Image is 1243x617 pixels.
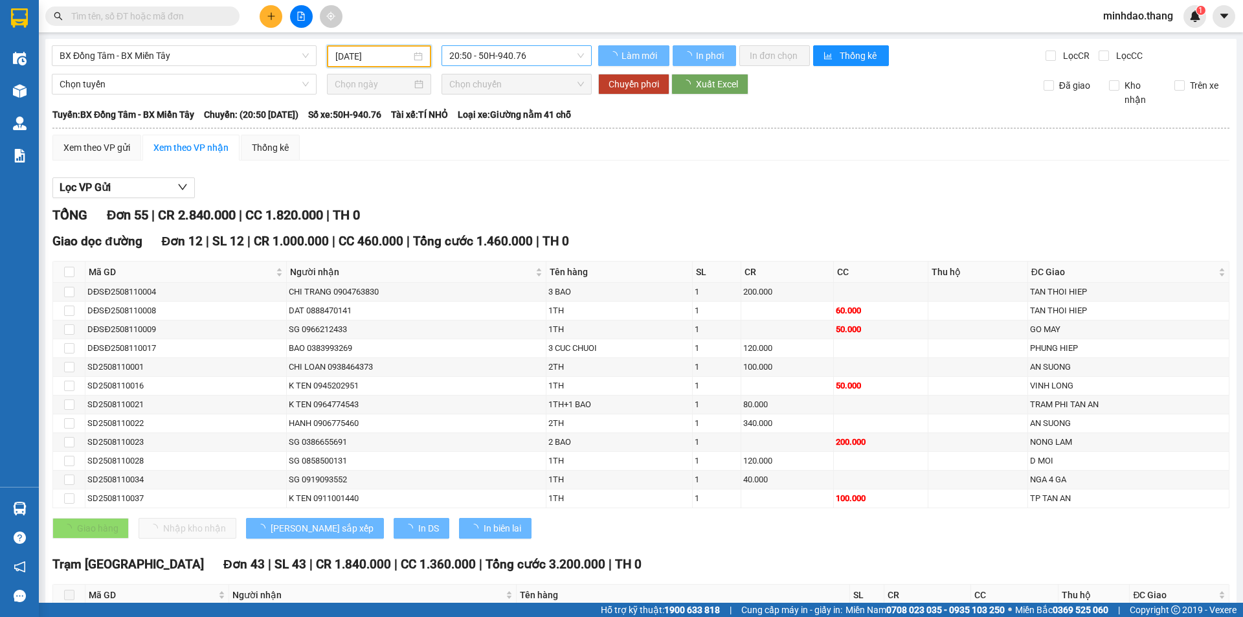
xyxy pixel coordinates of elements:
[158,207,236,223] span: CR 2.840.000
[289,323,544,336] div: SG 0966212433
[695,361,738,374] div: 1
[289,417,544,430] div: HANH 0906775460
[548,361,690,374] div: 2TH
[1053,605,1108,615] strong: 0369 525 060
[87,342,284,355] div: DĐSĐ2508110017
[407,234,410,249] span: |
[621,49,659,63] span: Làm mới
[52,207,87,223] span: TỔNG
[1133,588,1216,602] span: ĐC Giao
[1171,605,1180,614] span: copyright
[151,207,155,223] span: |
[1030,417,1227,430] div: AN SUONG
[823,51,834,62] span: bar-chart
[87,454,284,467] div: SD2508110028
[695,436,738,449] div: 1
[87,379,284,392] div: SD2508110016
[695,492,738,505] div: 1
[316,557,391,572] span: CR 1.840.000
[60,46,309,65] span: BX Đồng Tâm - BX Miền Tây
[739,45,810,66] button: In đơn chọn
[107,207,148,223] span: Đơn 55
[548,398,690,411] div: 1TH+1 BAO
[289,379,544,392] div: K TEN 0945202951
[206,234,209,249] span: |
[609,51,620,60] span: loading
[326,207,330,223] span: |
[260,5,282,28] button: plus
[60,74,309,94] span: Chọn tuyến
[271,521,374,535] span: [PERSON_NAME] sắp xếp
[598,74,669,95] button: Chuyển phơi
[1111,49,1145,63] span: Lọc CC
[1030,286,1227,298] div: TAN THOI HIEP
[741,262,834,283] th: CR
[1030,361,1227,374] div: AN SUONG
[743,361,831,374] div: 100.000
[252,140,289,155] div: Thống kê
[548,473,690,486] div: 1TH
[289,436,544,449] div: SG 0386655691
[418,521,439,535] span: In DS
[469,524,484,533] span: loading
[615,557,642,572] span: TH 0
[162,234,203,249] span: Đơn 12
[13,117,27,130] img: warehouse-icon
[741,603,842,617] span: Cung cấp máy in - giấy in:
[664,605,720,615] strong: 1900 633 818
[1030,398,1227,411] div: TRAM PHI TAN AN
[834,262,928,283] th: CC
[1185,78,1224,93] span: Trên xe
[60,179,111,196] span: Lọc VP Gửi
[836,304,926,317] div: 60.000
[459,518,532,539] button: In biên lai
[1093,8,1183,24] span: minhdao.thang
[536,234,539,249] span: |
[85,471,287,489] td: SD2508110034
[52,177,195,198] button: Lọc VP Gửi
[204,107,298,122] span: Chuyến: (20:50 [DATE])
[1196,6,1205,15] sup: 1
[85,302,287,320] td: DĐSĐ2508110008
[212,234,244,249] span: SL 12
[274,557,306,572] span: SL 43
[239,207,242,223] span: |
[85,433,287,452] td: SD2508110023
[87,361,284,374] div: SD2508110001
[85,396,287,414] td: SD2508110021
[836,492,926,505] div: 100.000
[1030,436,1227,449] div: NONG LAM
[1030,492,1227,505] div: TP TAN AN
[695,379,738,392] div: 1
[695,323,738,336] div: 1
[840,49,879,63] span: Thống kê
[85,377,287,396] td: SD2508110016
[139,518,236,539] button: Nhập kho nhận
[543,234,569,249] span: TH 0
[335,49,411,63] input: 11/08/2025
[695,417,738,430] div: 1
[743,417,831,430] div: 340.000
[850,585,884,606] th: SL
[449,46,584,65] span: 20:50 - 50H-940.76
[89,265,273,279] span: Mã GD
[289,473,544,486] div: SG 0919093552
[813,45,889,66] button: bar-chartThống kê
[14,590,26,602] span: message
[85,339,287,358] td: DĐSĐ2508110017
[696,49,726,63] span: In phơi
[223,557,265,572] span: Đơn 43
[1015,603,1108,617] span: Miền Bắc
[517,585,850,606] th: Tên hàng
[730,603,732,617] span: |
[87,286,284,298] div: DĐSĐ2508110004
[836,379,926,392] div: 50.000
[289,304,544,317] div: DAT 0888470141
[695,286,738,298] div: 1
[836,323,926,336] div: 50.000
[693,262,741,283] th: SL
[332,234,335,249] span: |
[548,304,690,317] div: 1TH
[290,5,313,28] button: file-add
[289,342,544,355] div: BAO 0383993269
